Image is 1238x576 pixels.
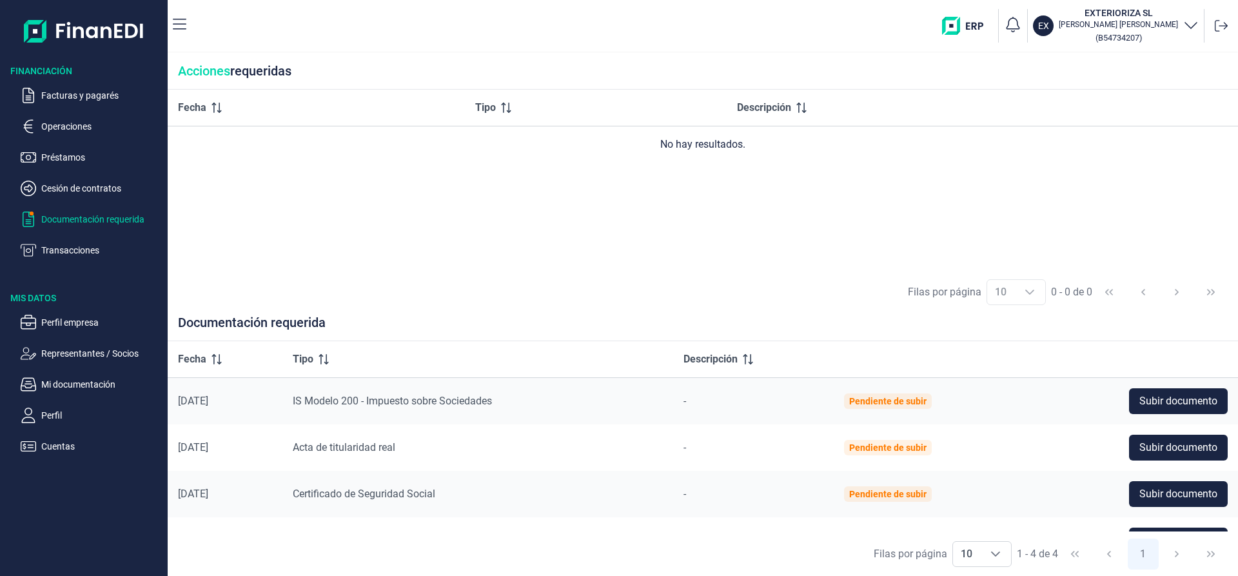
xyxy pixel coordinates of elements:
p: Facturas y pagarés [41,88,162,103]
div: [DATE] [178,395,272,408]
button: Documentación requerida [21,212,162,227]
span: 10 [953,542,980,566]
img: Logo de aplicación [24,10,144,52]
p: EX [1038,19,1049,32]
div: Choose [1014,280,1045,304]
div: Pendiente de subir [849,442,927,453]
p: Cuentas [41,439,162,454]
span: Subir documento [1139,486,1217,502]
span: IS Modelo 200 - Impuesto sobre Sociedades [293,395,492,407]
button: Next Page [1161,539,1192,570]
span: Descripción [683,352,738,367]
div: requeridas [168,53,1238,90]
span: Acciones [178,63,230,79]
span: Tipo [475,100,496,115]
button: Next Page [1161,277,1192,308]
span: - [683,441,686,453]
div: [DATE] [178,441,272,454]
div: Choose [980,542,1011,566]
button: Subir documento [1129,481,1228,507]
div: Pendiente de subir [849,489,927,499]
span: Fecha [178,352,206,367]
button: Last Page [1195,539,1226,570]
button: Previous Page [1128,277,1159,308]
button: Subir documento [1129,435,1228,461]
button: Subir documento [1129,388,1228,414]
button: Cuentas [21,439,162,454]
div: No hay resultados. [178,137,1228,152]
button: Page 1 [1128,539,1159,570]
span: - [683,395,686,407]
span: - [683,488,686,500]
button: Representantes / Socios [21,346,162,361]
p: Transacciones [41,243,162,258]
img: erp [942,17,993,35]
button: Perfil empresa [21,315,162,330]
span: Fecha [178,100,206,115]
p: Cesión de contratos [41,181,162,196]
button: Previous Page [1094,539,1125,570]
button: Transacciones [21,243,162,258]
span: Subir documento [1139,393,1217,409]
p: [PERSON_NAME] [PERSON_NAME] [1059,19,1178,30]
button: Cesión de contratos [21,181,162,196]
button: Facturas y pagarés [21,88,162,103]
div: Documentación requerida [168,315,1238,341]
small: Copiar cif [1096,33,1142,43]
span: Acta de titularidad real [293,441,395,453]
button: Préstamos [21,150,162,165]
span: Tipo [293,352,313,367]
button: EXEXTERIORIZA SL[PERSON_NAME] [PERSON_NAME](B54734207) [1033,6,1199,45]
p: Préstamos [41,150,162,165]
button: First Page [1059,539,1090,570]
h3: EXTERIORIZA SL [1059,6,1178,19]
button: Perfil [21,408,162,423]
button: Last Page [1195,277,1226,308]
button: Operaciones [21,119,162,134]
p: Mi documentación [41,377,162,392]
button: Subir documento [1129,528,1228,553]
span: Subir documento [1139,440,1217,455]
span: Certificado de Seguridad Social [293,488,435,500]
span: Descripción [737,100,791,115]
div: Filas por página [874,546,947,562]
div: [DATE] [178,488,272,501]
p: Perfil [41,408,162,423]
p: Documentación requerida [41,212,162,227]
p: Representantes / Socios [41,346,162,361]
p: Perfil empresa [41,315,162,330]
div: Pendiente de subir [849,396,927,406]
span: 0 - 0 de 0 [1051,287,1092,297]
p: Operaciones [41,119,162,134]
div: Filas por página [908,284,981,300]
button: First Page [1094,277,1125,308]
span: 1 - 4 de 4 [1017,549,1058,559]
button: Mi documentación [21,377,162,392]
